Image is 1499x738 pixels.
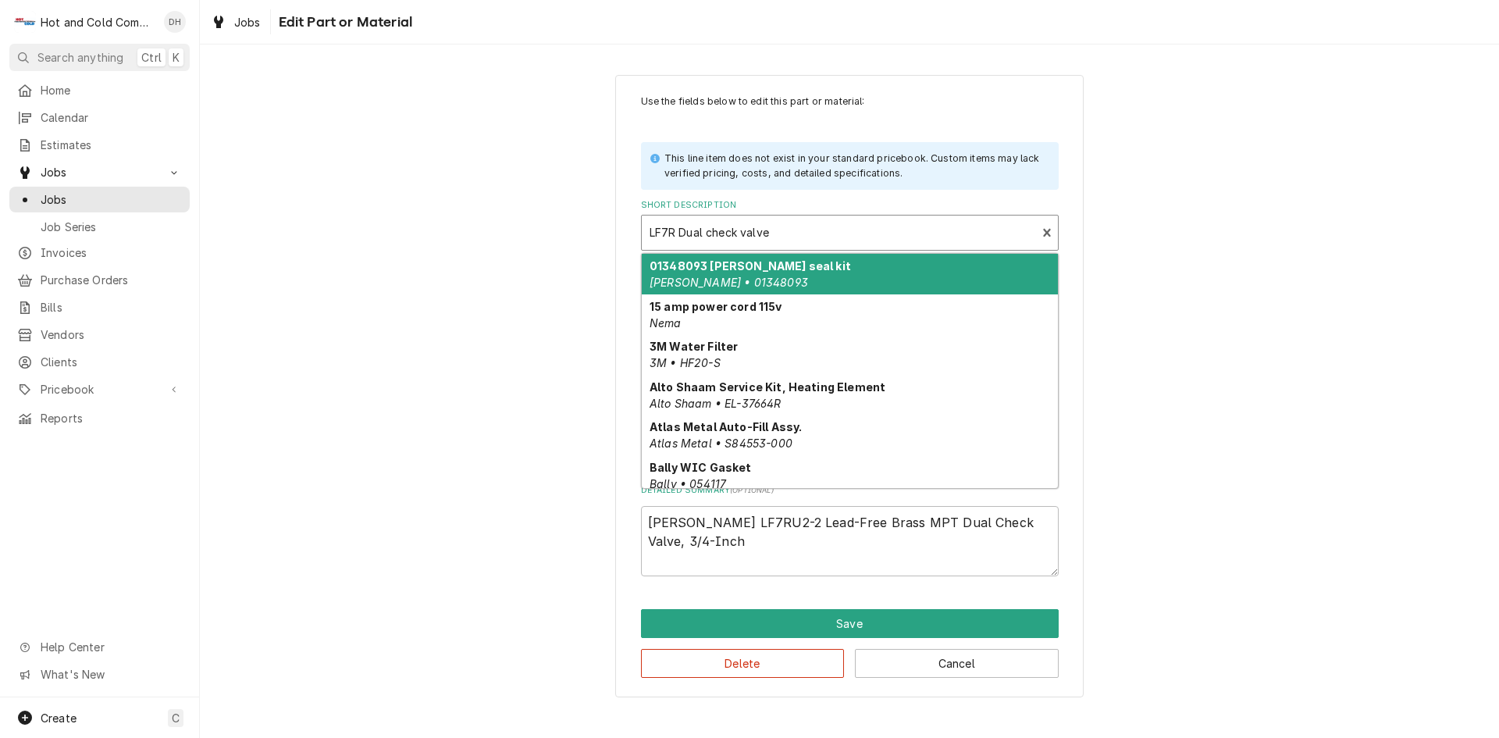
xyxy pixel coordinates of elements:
span: Invoices [41,244,182,261]
a: Invoices [9,240,190,266]
em: Bally • 054117 [650,477,726,490]
label: Detailed Summary [641,484,1059,497]
a: Clients [9,349,190,375]
span: Bills [41,299,182,316]
span: K [173,49,180,66]
span: Help Center [41,639,180,655]
strong: 3M Water Filter [650,340,738,353]
div: Hot and Cold Commercial Kitchens, Inc.'s Avatar [14,11,36,33]
span: ( optional ) [730,486,774,494]
div: H [14,11,36,33]
a: Go to Jobs [9,159,190,185]
div: Hot and Cold Commercial Kitchens, Inc. [41,14,155,30]
div: DH [164,11,186,33]
a: Jobs [205,9,267,35]
div: Detailed Summary [641,484,1059,576]
span: Job Series [41,219,182,235]
span: Home [41,82,182,98]
a: Job Series [9,214,190,240]
strong: Atlas Metal Auto-Fill Assy. [650,420,802,433]
span: Clients [41,354,182,370]
a: Jobs [9,187,190,212]
button: Save [641,609,1059,638]
button: Delete [641,649,845,678]
div: Line Item Create/Update [615,75,1084,698]
a: Vendors [9,322,190,348]
span: Pricebook [41,381,158,398]
span: Search anything [37,49,123,66]
a: Go to What's New [9,661,190,687]
strong: 01348093 [PERSON_NAME] seal kit [650,259,851,273]
span: Estimates [41,137,182,153]
span: What's New [41,666,180,683]
em: Nema [650,316,682,330]
strong: 15 amp power cord 115v [650,300,782,313]
em: Atlas Metal • S84553-000 [650,437,792,450]
span: Ctrl [141,49,162,66]
button: Search anythingCtrlK [9,44,190,71]
a: Go to Help Center [9,634,190,660]
button: Cancel [855,649,1059,678]
span: Calendar [41,109,182,126]
strong: Alto Shaam Service Kit, Heating Element [650,380,885,394]
span: Purchase Orders [41,272,182,288]
a: Purchase Orders [9,267,190,293]
div: Short Description [641,199,1059,250]
span: Reports [41,410,182,426]
span: Edit Part or Material [274,12,412,33]
textarea: [PERSON_NAME] LF7RU2-2 Lead-Free Brass MPT Dual Check Valve, 3/4-Inch [641,506,1059,576]
strong: Bally WIC Gasket [650,461,752,474]
div: Button Group [641,609,1059,678]
span: Jobs [234,14,261,30]
span: Jobs [41,191,182,208]
em: 3M • HF20-S [650,356,721,369]
span: Vendors [41,326,182,343]
p: Use the fields below to edit this part or material: [641,94,1059,109]
span: Jobs [41,164,158,180]
div: Line Item Create/Update Form [641,94,1059,576]
div: Daryl Harris's Avatar [164,11,186,33]
a: Calendar [9,105,190,130]
a: Reports [9,405,190,431]
span: C [172,710,180,726]
label: Short Description [641,199,1059,212]
div: This line item does not exist in your standard pricebook. Custom items may lack verified pricing,... [664,152,1043,180]
a: Go to Pricebook [9,376,190,402]
a: Bills [9,294,190,320]
div: Button Group Row [641,638,1059,678]
em: [PERSON_NAME] • 01348093 [650,276,808,289]
em: Alto Shaam • EL-37664R [650,397,782,410]
a: Estimates [9,132,190,158]
span: Create [41,711,77,725]
div: Button Group Row [641,609,1059,638]
a: Home [9,77,190,103]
